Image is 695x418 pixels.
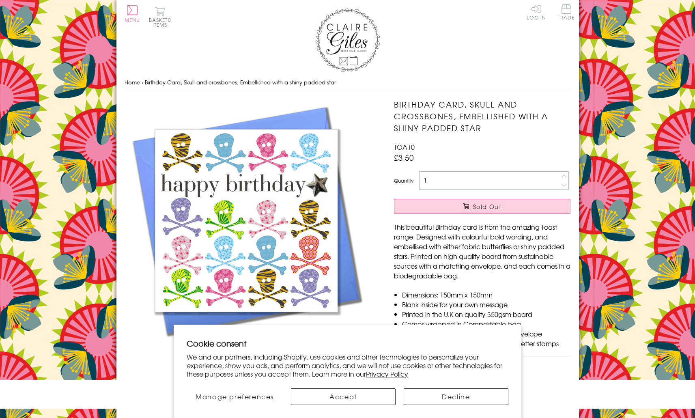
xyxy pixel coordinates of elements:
span: Menu [125,16,140,24]
span: TOA10 [394,142,415,152]
span: Birthday Card, Skull and crossbones, Embellished with a shiny padded star [145,78,336,86]
img: Birthday Card, Skull and crossbones, Embellished with a shiny padded star [125,99,368,342]
span: › [142,78,143,86]
a: Privacy Policy [366,369,408,379]
li: Comes wrapped in Compostable bag [402,319,570,329]
a: Home [125,78,140,86]
h2: Cookie consent [187,338,508,349]
span: Sold Out [473,203,501,211]
p: This beautiful Birthday card is from the amazing Toast range. Designed with colourful bold wordin... [394,222,570,280]
span: Trade [558,4,575,20]
button: Menu [125,5,140,22]
li: Dimensions: 150mm x 150mm [402,290,570,299]
h1: Birthday Card, Skull and crossbones, Embellished with a shiny padded star [394,99,570,134]
li: Printed in the U.K on quality 350gsm board [402,309,570,319]
a: Log In [527,4,546,20]
button: Basket0 items [149,6,171,27]
p: We and our partners, including Shopify, use cookies and other technologies to personalize your ex... [187,353,508,378]
li: Blank inside for your own message [402,299,570,309]
span: Manage preferences [196,392,274,401]
img: Claire Giles Greetings Cards [315,8,380,72]
label: Quantity [394,177,413,184]
button: Manage preferences [187,388,283,405]
span: £3.50 [394,152,414,163]
button: Decline [404,388,508,405]
nav: breadcrumbs [125,74,571,91]
a: Trade [558,4,575,22]
span: 0 items [153,16,171,28]
button: Accept [291,388,396,405]
button: Sold Out [394,199,570,214]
